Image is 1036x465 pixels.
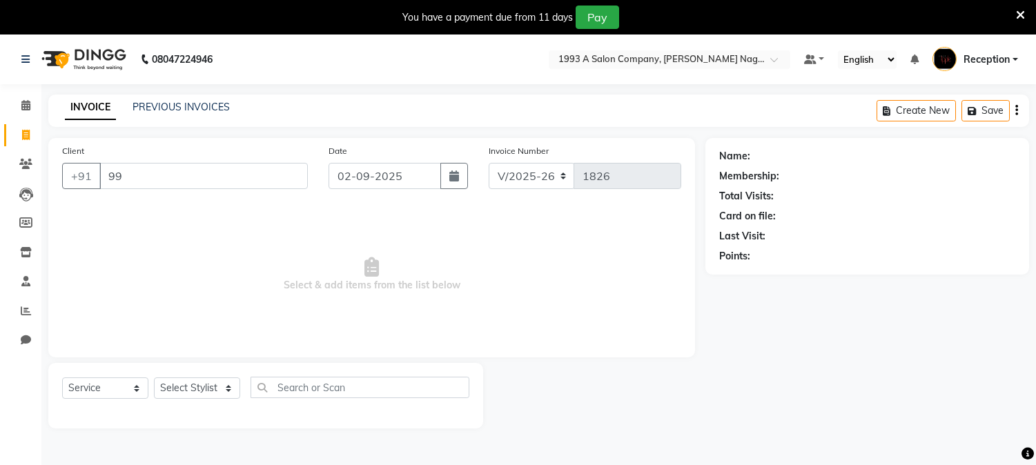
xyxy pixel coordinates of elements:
[329,145,347,157] label: Date
[719,169,779,184] div: Membership:
[961,100,1010,121] button: Save
[877,100,956,121] button: Create New
[576,6,619,29] button: Pay
[489,145,549,157] label: Invoice Number
[62,145,84,157] label: Client
[99,163,308,189] input: Search by Name/Mobile/Email/Code
[402,10,573,25] div: You have a payment due from 11 days
[719,149,750,164] div: Name:
[251,377,469,398] input: Search or Scan
[719,189,774,204] div: Total Visits:
[62,163,101,189] button: +91
[719,229,765,244] div: Last Visit:
[35,40,130,79] img: logo
[152,40,213,79] b: 08047224946
[62,206,681,344] span: Select & add items from the list below
[133,101,230,113] a: PREVIOUS INVOICES
[964,52,1010,67] span: Reception
[719,249,750,264] div: Points:
[932,47,957,71] img: Reception
[65,95,116,120] a: INVOICE
[719,209,776,224] div: Card on file:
